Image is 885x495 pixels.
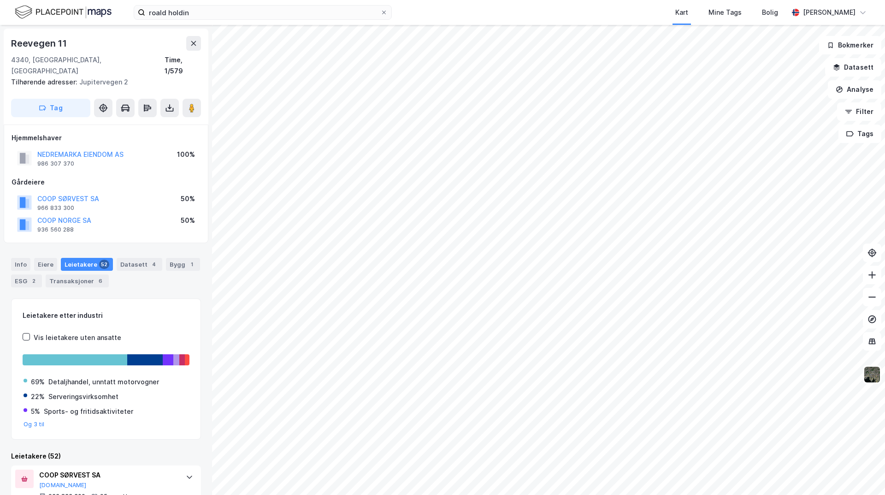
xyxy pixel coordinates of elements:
[762,7,778,18] div: Bolig
[166,258,200,271] div: Bygg
[96,276,105,286] div: 6
[819,36,881,54] button: Bokmerker
[12,177,201,188] div: Gårdeiere
[187,260,196,269] div: 1
[149,260,159,269] div: 4
[839,451,885,495] iframe: Chat Widget
[34,332,121,343] div: Vis leietakere uten ansatte
[34,258,57,271] div: Eiere
[181,193,195,204] div: 50%
[825,58,881,77] button: Datasett
[181,215,195,226] div: 50%
[117,258,162,271] div: Datasett
[863,366,881,383] img: 9k=
[708,7,742,18] div: Mine Tags
[803,7,855,18] div: [PERSON_NAME]
[48,376,159,388] div: Detaljhandel, unntatt motorvogner
[31,406,40,417] div: 5%
[15,4,112,20] img: logo.f888ab2527a4732fd821a326f86c7f29.svg
[839,451,885,495] div: Kontrollprogram for chat
[12,132,201,143] div: Hjemmelshaver
[29,276,38,286] div: 2
[37,160,74,167] div: 986 307 370
[31,376,45,388] div: 69%
[145,6,380,19] input: Søk på adresse, matrikkel, gårdeiere, leietakere eller personer
[837,102,881,121] button: Filter
[99,260,109,269] div: 52
[165,54,201,77] div: Time, 1/579
[11,451,201,462] div: Leietakere (52)
[11,99,90,117] button: Tag
[11,78,79,86] span: Tilhørende adresser:
[37,226,74,233] div: 936 560 288
[11,54,165,77] div: 4340, [GEOGRAPHIC_DATA], [GEOGRAPHIC_DATA]
[177,149,195,160] div: 100%
[828,80,881,99] button: Analyse
[24,421,45,428] button: Og 3 til
[23,310,189,321] div: Leietakere etter industri
[48,391,118,402] div: Serveringsvirksomhet
[44,406,133,417] div: Sports- og fritidsaktiviteter
[37,204,74,212] div: 966 833 300
[675,7,688,18] div: Kart
[39,482,87,489] button: [DOMAIN_NAME]
[838,125,881,143] button: Tags
[11,77,194,88] div: Jupitervegen 2
[39,470,177,481] div: COOP SØRVEST SA
[46,274,109,287] div: Transaksjoner
[11,274,42,287] div: ESG
[11,258,30,271] div: Info
[61,258,113,271] div: Leietakere
[11,36,69,51] div: Reevegen 11
[31,391,45,402] div: 22%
